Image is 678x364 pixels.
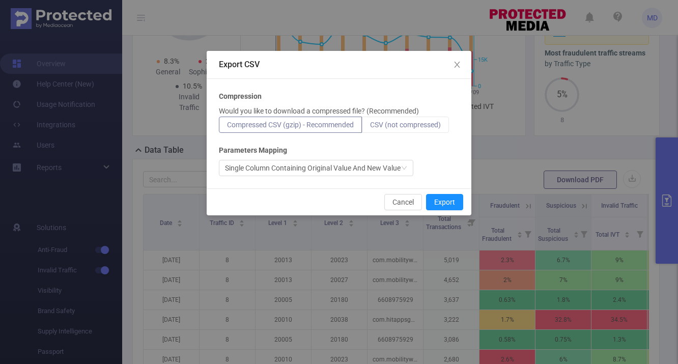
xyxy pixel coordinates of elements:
[426,194,463,210] button: Export
[443,51,471,79] button: Close
[227,121,354,129] span: Compressed CSV (gzip) - Recommended
[225,160,401,176] div: Single Column Containing Original Value And New Value
[384,194,422,210] button: Cancel
[219,59,459,70] div: Export CSV
[370,121,441,129] span: CSV (not compressed)
[401,165,407,172] i: icon: down
[219,145,287,156] b: Parameters Mapping
[219,106,419,117] p: Would you like to download a compressed file? (Recommended)
[219,91,262,102] b: Compression
[453,61,461,69] i: icon: close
